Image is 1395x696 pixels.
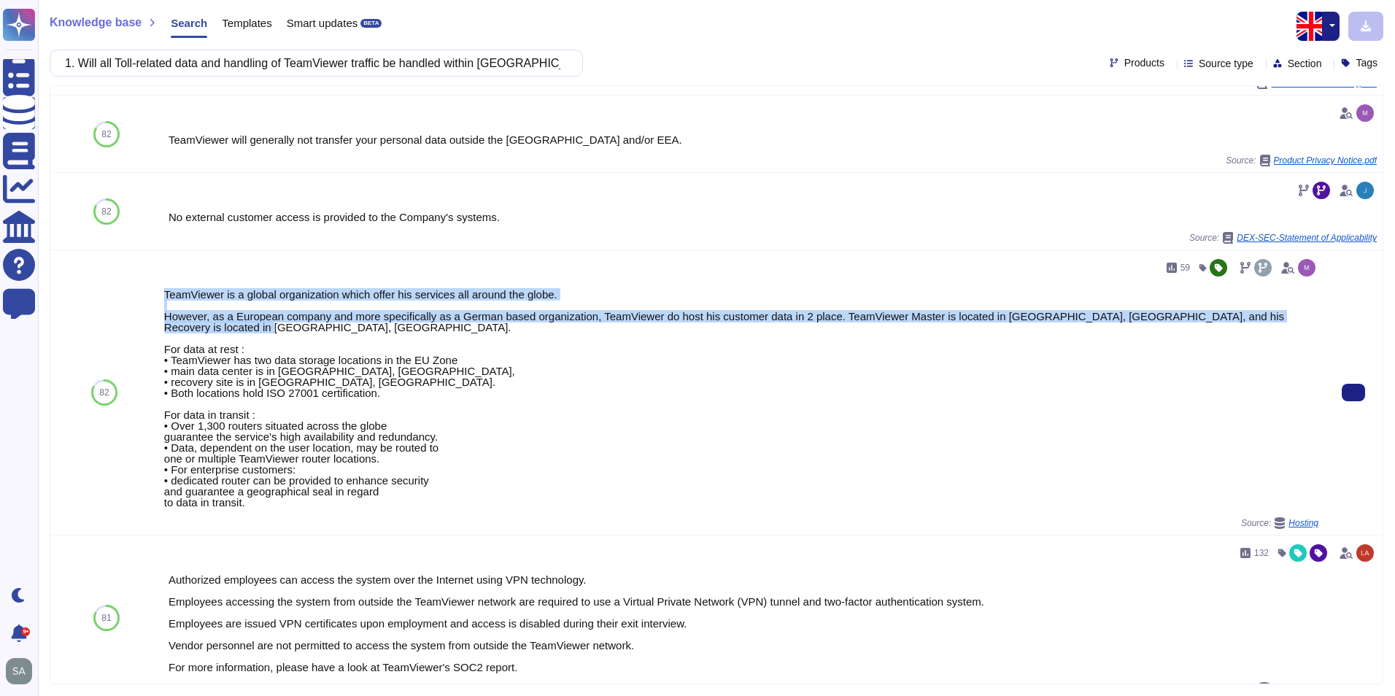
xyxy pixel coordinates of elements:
[101,130,111,139] span: 82
[1288,58,1322,69] span: Section
[1241,517,1318,529] span: Source:
[169,134,1377,145] div: TeamViewer will generally not transfer your personal data outside the [GEOGRAPHIC_DATA] and/or EEA.
[1356,58,1377,68] span: Tags
[101,207,111,216] span: 82
[1298,259,1315,277] img: user
[58,50,568,76] input: Search a question or template...
[360,19,382,28] div: BETA
[1237,233,1377,242] span: DEX-SEC-Statement of Applicability
[1297,12,1326,41] img: en
[171,18,207,28] span: Search
[50,17,142,28] span: Knowledge base
[1180,263,1190,272] span: 59
[99,388,109,397] span: 82
[1288,519,1318,527] span: Hosting
[6,658,32,684] img: user
[21,627,30,636] div: 9+
[1356,104,1374,122] img: user
[1189,232,1377,244] span: Source:
[1199,58,1253,69] span: Source type
[169,574,1377,673] div: Authorized employees can access the system over the Internet using VPN technology. Employees acce...
[222,18,271,28] span: Templates
[1356,544,1374,562] img: user
[287,18,358,28] span: Smart updates
[169,212,1377,223] div: No external customer access is provided to the Company's systems.
[1274,156,1377,165] span: Product Privacy Notice.pdf
[1124,58,1164,68] span: Products
[101,614,111,622] span: 81
[1356,182,1374,199] img: user
[1254,549,1269,557] span: 132
[1225,682,1377,694] span: Source:
[1226,155,1377,166] span: Source:
[3,655,42,687] button: user
[164,289,1318,508] div: TeamViewer is a global organization which offer his services all around the globe. However, as a ...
